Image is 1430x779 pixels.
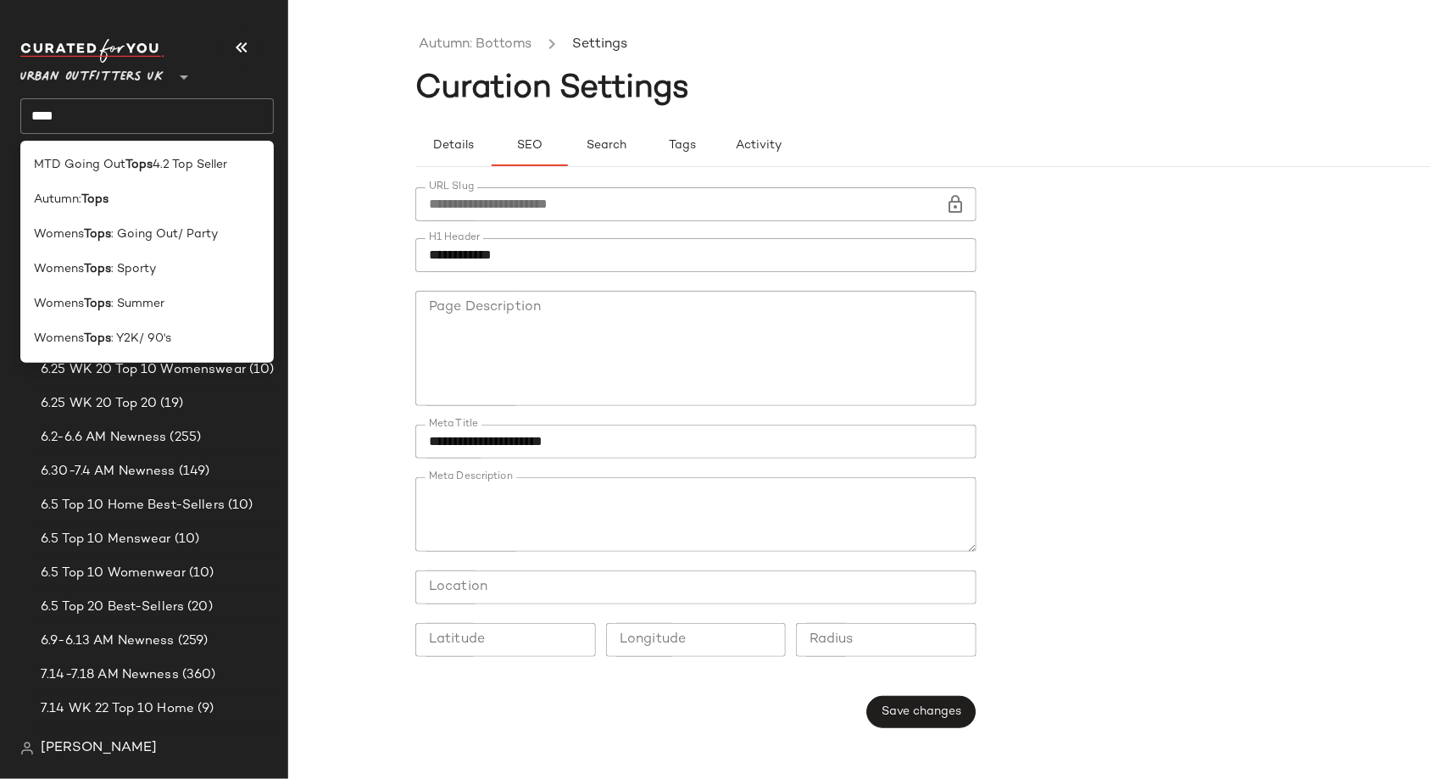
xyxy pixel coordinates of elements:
span: 4.2 Top Seller [153,156,227,174]
span: Autumn: [34,191,81,209]
span: [PERSON_NAME] [41,738,157,759]
span: Search [586,139,626,153]
b: Tops [81,191,109,209]
span: 7.14-7.18 AM Newness [41,665,179,685]
span: Womens [34,225,84,243]
b: Tops [84,260,111,278]
b: Tops [125,156,153,174]
span: Details [432,139,474,153]
span: : Summer [111,295,164,313]
li: Settings [569,34,631,56]
span: 6.5 Top 20 Best-Sellers [41,598,184,617]
span: Save changes [881,705,961,719]
span: Womens [34,260,84,278]
span: (9) [194,699,214,719]
span: (10) [186,564,214,583]
button: Save changes [866,696,976,728]
span: Curation Settings [415,72,689,106]
span: (19) [157,394,183,414]
img: svg%3e [20,742,34,755]
span: 6.5 Top 10 Home Best-Sellers [41,496,225,515]
span: 6.5 Top 10 Womenwear [41,564,186,583]
span: Womens [34,295,84,313]
span: Womens [34,330,84,348]
span: (10) [171,530,200,549]
a: Autumn: Bottoms [419,34,531,56]
span: (360) [179,665,216,685]
span: Urban Outfitters UK [20,58,164,88]
span: 6.30-7.4 AM Newness [41,462,175,481]
span: 6.25 WK 20 Top 10 Womenswear [41,360,246,380]
span: MTD Going Out [34,156,125,174]
span: 7.14 WK 22 Top 10 Home [41,699,194,719]
img: cfy_white_logo.C9jOOHJF.svg [20,39,164,63]
span: (259) [175,632,209,651]
b: Tops [84,225,111,243]
b: Tops [84,295,111,313]
span: (149) [175,462,210,481]
span: 6.9-6.13 AM Newness [41,632,175,651]
b: Tops [84,330,111,348]
span: : Sporty [111,260,156,278]
span: (10) [225,496,253,515]
span: SEO [516,139,543,153]
span: : Going Out/ Party [111,225,218,243]
span: Activity [735,139,782,153]
span: (10) [246,360,275,380]
span: Tags [668,139,696,153]
span: : Y2K/ 90's [111,330,171,348]
span: 6.25 WK 20 Top 20 [41,394,157,414]
span: (20) [184,598,213,617]
span: 6.2-6.6 AM Newness [41,428,167,448]
span: 6.5 Top 10 Menswear [41,530,171,549]
span: (255) [167,428,202,448]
